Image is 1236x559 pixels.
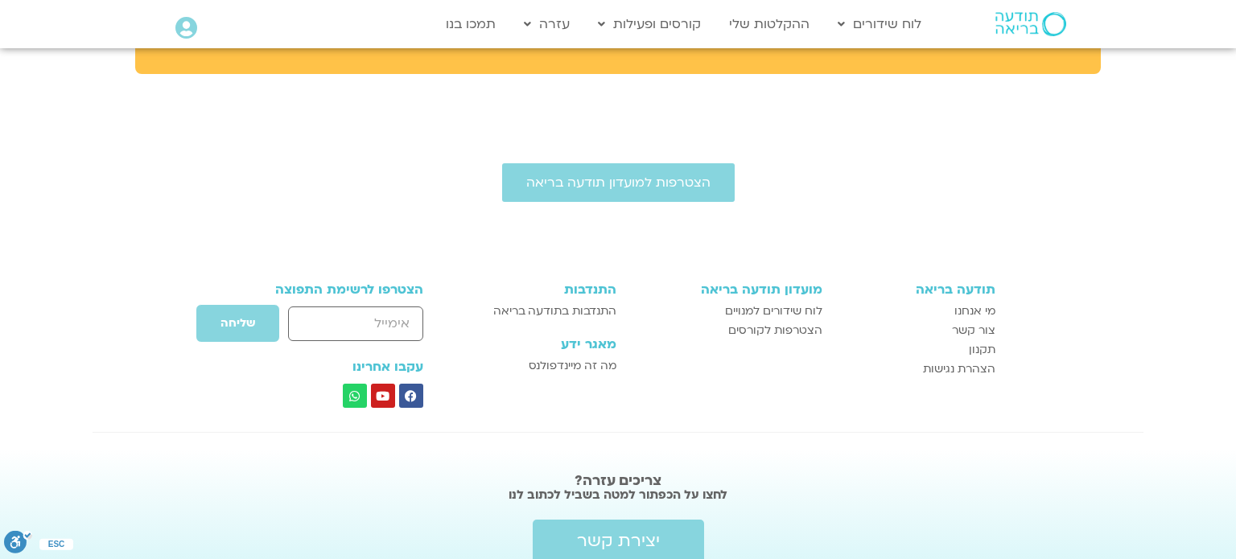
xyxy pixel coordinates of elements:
span: הצטרפות למועדון תודעה בריאה [526,175,711,190]
a: לוח שידורים [830,9,929,39]
span: מי אנחנו [954,302,995,321]
a: מה זה מיינדפולנס [468,356,616,376]
h3: הצטרפו לרשימת התפוצה [241,282,423,297]
h3: מועדון תודעה בריאה [632,282,822,297]
a: עזרה [516,9,578,39]
span: צור קשר [952,321,995,340]
a: הצטרפות לקורסים [632,321,822,340]
h3: תודעה בריאה [838,282,996,297]
span: לוח שידורים למנויים [725,302,822,321]
a: הצהרת נגישות [838,360,996,379]
h3: מאגר ידע [468,337,616,351]
a: ההקלטות שלי [721,9,818,39]
input: אימייל [288,306,422,341]
a: הצטרפות למועדון תודעה בריאה [502,163,735,202]
a: צור קשר [838,321,996,340]
h3: עקבו אחרינו [241,360,423,374]
a: לוח שידורים למנויים [632,302,822,321]
span: תקנון [969,340,995,360]
button: שליחה [196,304,280,343]
h2: צריכים עזרה? [200,473,1037,489]
a: התנדבות בתודעה בריאה [468,302,616,321]
h3: התנדבות [468,282,616,297]
a: תקנון [838,340,996,360]
span: שליחה [220,317,255,330]
img: תודעה בריאה [995,12,1066,36]
form: טופס חדש [241,304,423,351]
span: התנדבות בתודעה בריאה [493,302,616,321]
span: הצטרפות לקורסים [728,321,822,340]
a: מי אנחנו [838,302,996,321]
span: יצירת קשר [577,532,660,551]
a: תמכו בנו [438,9,504,39]
span: מה זה מיינדפולנס [529,356,616,376]
h2: לחצו על הכפתור למטה בשביל לכתוב לנו [200,487,1037,503]
span: הצהרת נגישות [923,360,995,379]
a: קורסים ופעילות [590,9,709,39]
